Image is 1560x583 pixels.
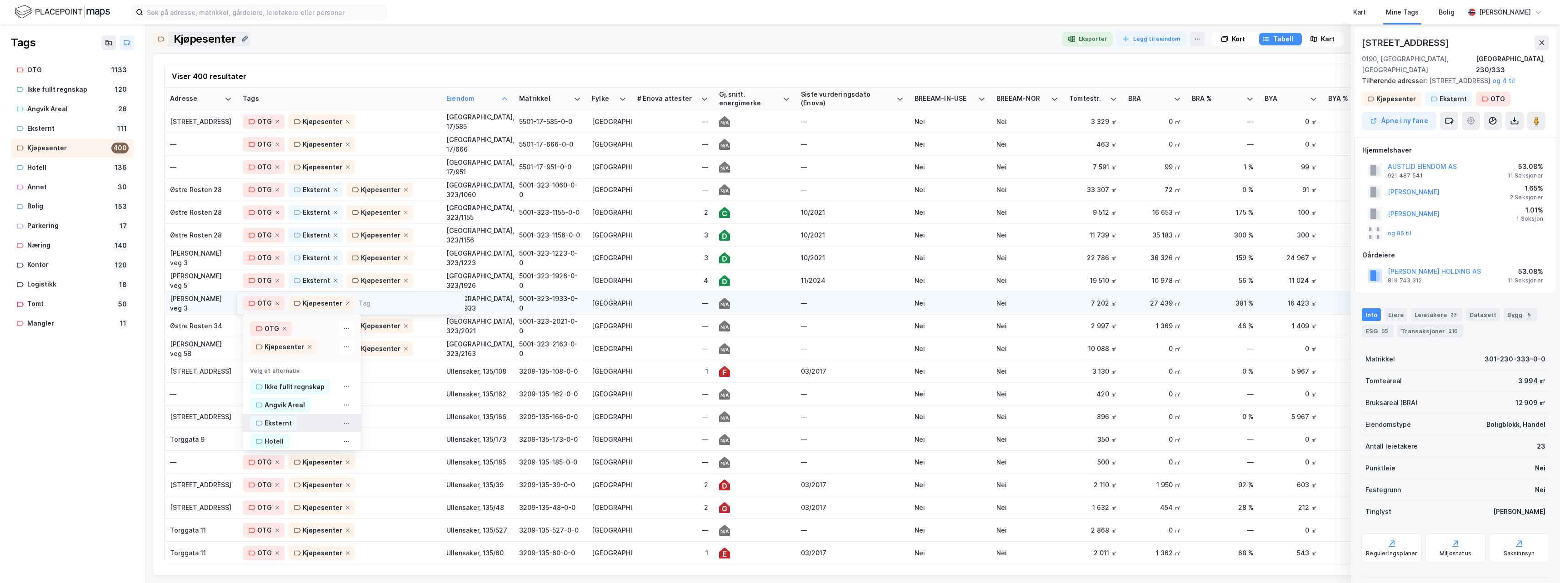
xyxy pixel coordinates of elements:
div: 0 ㎡ [1128,344,1181,353]
div: Nei [996,298,1058,308]
div: [GEOGRAPHIC_DATA], 323/1933 [446,294,508,313]
div: [STREET_ADDRESS] [170,117,232,126]
div: Kjøpesenter [27,143,108,154]
div: [GEOGRAPHIC_DATA] [592,162,626,172]
a: Tomt50 [11,295,134,313]
div: 0 ㎡ [1265,344,1317,353]
div: 1 369 ㎡ [1128,321,1181,331]
div: Eksternt [303,184,330,195]
div: 5001-323-1156-0-0 [519,230,581,240]
div: [GEOGRAPHIC_DATA] [592,253,626,262]
div: Nei [996,208,1058,217]
div: 3209-135-162-0-0 [519,389,581,399]
div: 11 [118,318,129,329]
div: 22 786 ㎡ [1069,253,1117,262]
div: Mine Tags [1386,7,1419,18]
div: Hjemmelshaver [1362,145,1549,156]
a: Næring140 [11,236,134,255]
div: 1 % [1192,162,1254,172]
div: — [1192,344,1254,353]
a: Mangler11 [11,314,134,333]
div: 99 ㎡ [1265,162,1317,172]
div: — [637,389,708,399]
div: Bolig [1439,7,1455,18]
div: 819 743 312 [1388,277,1422,284]
div: [GEOGRAPHIC_DATA] [592,389,626,399]
div: Kontor [27,259,110,271]
div: 216 [1447,326,1460,336]
div: 5501-17-666-0-0 [519,139,581,149]
div: — [1192,139,1254,149]
div: [GEOGRAPHIC_DATA] [592,344,626,353]
div: 0 % [1192,185,1254,194]
div: [PERSON_NAME] [1479,7,1531,18]
div: 2 997 ㎡ [1069,321,1117,331]
div: 120 [113,84,129,95]
div: — [1328,139,1390,149]
div: # Enova attester [637,94,697,103]
div: 0190, [GEOGRAPHIC_DATA], [GEOGRAPHIC_DATA] [1362,54,1476,75]
div: 3 994 ㎡ [1518,375,1545,386]
div: Parkering [27,220,114,232]
div: 19 510 ㎡ [1069,276,1117,285]
div: [PERSON_NAME] veg 3 [170,248,232,267]
div: 10/2021 [801,208,904,217]
div: BREEAM-IN-USE [915,94,975,103]
div: 5501-17-951-0-0 [519,162,581,172]
div: Eiendom [446,94,497,103]
div: Nei [915,139,985,149]
div: [STREET_ADDRESS] [1362,75,1542,86]
div: Leietakere [1411,308,1462,321]
div: 301-230-333-0-0 [1485,354,1545,365]
div: OTG [27,64,106,76]
div: 0 ㎡ [1265,117,1317,126]
div: 300 % [1192,230,1254,240]
div: 10/2021 [801,253,904,262]
div: 5001-323-1926-0-0 [519,271,581,290]
div: — [170,139,232,149]
div: 50 [116,299,129,310]
div: 27 439 ㎡ [1128,298,1181,308]
div: 5001-323-1155-0-0 [519,208,581,217]
span: Tilhørende adresser: [1362,77,1429,84]
div: OTG [257,298,272,309]
div: [STREET_ADDRESS] [1362,35,1451,50]
div: Østre Rosten 34 [170,321,232,331]
div: Nei [996,344,1058,353]
div: Adresse [170,94,221,103]
div: 1 [637,366,708,376]
button: Eksporter [1062,32,1113,46]
div: Nei [915,298,985,308]
div: 5 967 ㎡ [1265,366,1317,376]
div: Eksternt [27,123,112,134]
div: Eksternt [303,230,330,241]
div: OTG [257,116,272,127]
div: 4 [637,276,708,285]
div: [GEOGRAPHIC_DATA], 17/585 [446,112,508,131]
div: Mangler [27,318,114,329]
div: 100 % [1328,253,1390,262]
a: Eksternt111 [11,119,134,138]
div: Kjøpesenter [174,32,236,46]
div: Ikke fullt regnskap [265,381,325,392]
div: 11 024 ㎡ [1265,276,1317,285]
div: [PERSON_NAME] veg 3 [170,294,232,313]
div: — [1328,117,1390,126]
div: Tomt [27,298,113,310]
div: 26 [116,104,129,114]
div: 100 % [1328,366,1390,376]
div: OTG [257,230,272,241]
div: Eksternt [303,275,330,286]
div: [GEOGRAPHIC_DATA], 17/951 [446,158,508,177]
div: 24 967 ㎡ [1265,253,1317,262]
div: Annet [27,182,112,193]
div: Østre Rosten 28 [170,230,232,240]
div: OTG [257,139,272,150]
div: — [801,117,904,126]
div: [GEOGRAPHIC_DATA], 230/333 [1476,54,1549,75]
div: 1.01% [1516,205,1543,216]
div: Gårdeiere [1362,250,1549,261]
div: 3 329 ㎡ [1069,117,1117,126]
div: OTG [257,275,272,286]
div: 11 Seksjoner [1508,277,1543,284]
